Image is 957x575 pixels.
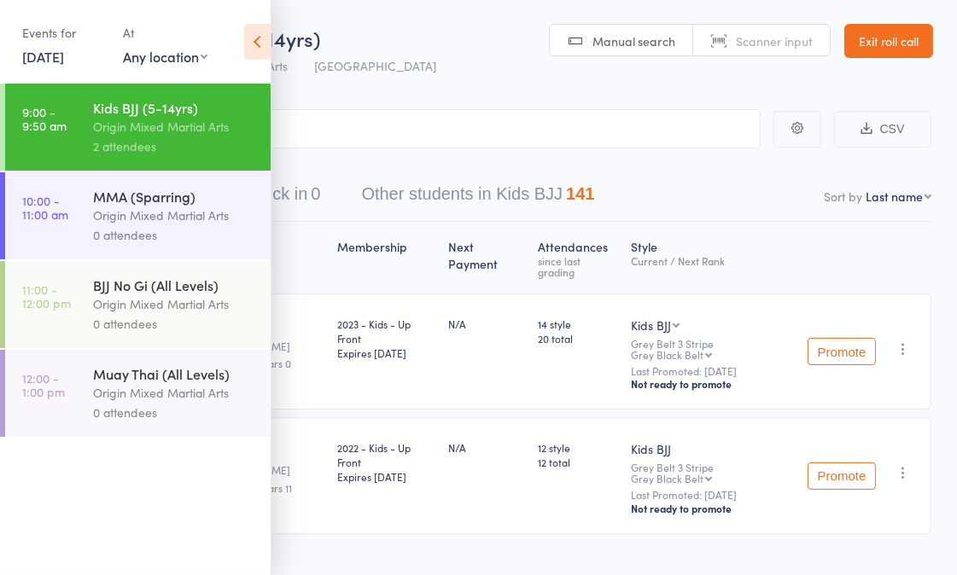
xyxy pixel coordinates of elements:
div: Grey Black Belt [631,349,703,360]
div: Kids BJJ [631,317,671,334]
time: 12:00 - 1:00 pm [22,371,65,398]
div: Events for [22,19,106,47]
div: 0 attendees [93,225,256,245]
div: 0 attendees [93,403,256,422]
time: 9:00 - 9:50 am [22,105,67,132]
div: N/A [449,317,525,331]
span: 20 total [538,331,617,346]
a: 12:00 -1:00 pmMuay Thai (All Levels)Origin Mixed Martial Arts0 attendees [5,350,271,437]
div: Last name [866,188,923,205]
div: Origin Mixed Martial Arts [93,117,256,136]
div: Expires [DATE] [337,346,435,360]
div: Origin Mixed Martial Arts [93,383,256,403]
div: At [123,19,207,47]
div: Origin Mixed Martial Arts [93,206,256,225]
div: Any location [123,47,207,66]
div: 2022 - Kids - Up Front [337,440,435,484]
div: Atten­dances [531,229,624,286]
div: Muay Thai (All Levels) [93,364,256,383]
span: Manual search [592,32,675,49]
div: Current / Next Rank [631,255,794,266]
span: 14 style [538,317,617,331]
div: Grey Black Belt [631,473,703,484]
a: Exit roll call [844,24,933,58]
div: 2023 - Kids - Up Front [337,317,435,360]
div: MMA (Sparring) [93,187,256,206]
div: 0 attendees [93,314,256,334]
a: 11:00 -12:00 pmBJJ No Gi (All Levels)Origin Mixed Martial Arts0 attendees [5,261,271,348]
div: Kids BJJ [631,440,794,457]
div: 0 [311,184,320,203]
div: Kids BJJ (5-14yrs) [93,98,256,117]
div: Grey Belt 3 Stripe [631,338,794,360]
span: 12 total [538,455,617,469]
div: Not ready to promote [631,377,794,391]
button: CSV [834,111,931,148]
div: since last grading [538,255,617,277]
span: [GEOGRAPHIC_DATA] [314,57,436,74]
input: Search by name [26,109,761,148]
label: Sort by [824,188,862,205]
div: Not ready to promote [631,502,794,515]
a: 10:00 -11:00 amMMA (Sparring)Origin Mixed Martial Arts0 attendees [5,172,271,259]
div: Style [624,229,801,286]
div: BJJ No Gi (All Levels) [93,276,256,294]
span: 12 style [538,440,617,455]
div: Next Payment [442,229,532,286]
button: Other students in Kids BJJ141 [361,176,594,221]
div: Grey Belt 3 Stripe [631,462,794,484]
small: Last Promoted: [DATE] [631,365,794,377]
time: 11:00 - 12:00 pm [22,282,71,310]
a: [DATE] [22,47,64,66]
div: Origin Mixed Martial Arts [93,294,256,314]
a: 9:00 -9:50 amKids BJJ (5-14yrs)Origin Mixed Martial Arts2 attendees [5,84,271,171]
div: N/A [449,440,525,455]
button: Promote [808,462,876,490]
div: Expires [DATE] [337,469,435,484]
small: Last Promoted: [DATE] [631,489,794,501]
span: Scanner input [736,32,813,49]
div: Membership [330,229,442,286]
div: 2 attendees [93,136,256,156]
div: 141 [566,184,594,203]
time: 10:00 - 11:00 am [22,194,68,221]
button: Promote [808,338,876,365]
